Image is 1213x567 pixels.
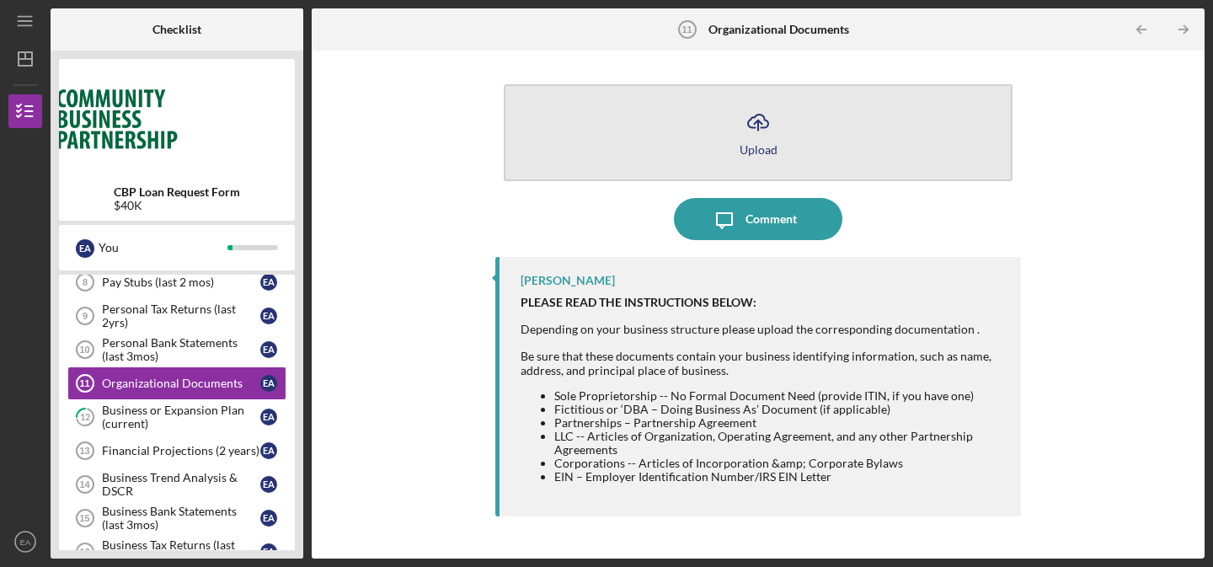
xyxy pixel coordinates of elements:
[682,24,692,35] tspan: 11
[102,302,260,329] div: Personal Tax Returns (last 2yrs)
[708,23,849,36] b: Organizational Documents
[102,505,260,532] div: Business Bank Statements (last 3mos)
[745,198,797,240] div: Comment
[99,233,227,262] div: You
[79,446,89,456] tspan: 13
[260,409,277,425] div: E A
[740,143,777,156] div: Upload
[83,277,88,287] tspan: 8
[67,468,286,501] a: 14Business Trend Analysis & DSCREA
[260,274,277,291] div: E A
[554,470,1004,484] li: EIN – Employer Identification Number/IRS EIN Letter
[59,67,295,168] img: Product logo
[67,434,286,468] a: 13Financial Projections (2 years)EA
[102,404,260,431] div: Business or Expansion Plan (current)
[67,265,286,299] a: 8Pay Stubs (last 2 mos)EA
[102,377,260,390] div: Organizational Documents
[67,333,286,366] a: 10Personal Bank Statements (last 3mos)EA
[20,538,31,547] text: EA
[102,471,260,498] div: Business Trend Analysis & DSCR
[80,412,90,423] tspan: 12
[554,389,1004,403] li: Sole Proprietorship -- No Formal Document Need (provide ITIN, if you have one)
[102,275,260,289] div: Pay Stubs (last 2 mos)
[67,501,286,535] a: 15Business Bank Statements (last 3mos)EA
[554,457,1004,470] li: Corporations -- Articles of Incorporation &amp; Corporate Bylaws
[79,479,90,489] tspan: 14
[260,510,277,527] div: E A
[102,336,260,363] div: Personal Bank Statements (last 3mos)
[67,400,286,434] a: 12Business or Expansion Plan (current)EA
[67,366,286,400] a: 11Organizational DocumentsEA
[79,345,89,355] tspan: 10
[67,299,286,333] a: 9Personal Tax Returns (last 2yrs)EA
[521,323,1004,336] div: Depending on your business structure please upload the corresponding documentation .
[260,442,277,459] div: E A
[76,239,94,258] div: E A
[8,525,42,559] button: EA
[79,378,89,388] tspan: 11
[504,84,1013,181] button: Upload
[83,311,88,321] tspan: 9
[102,538,260,565] div: Business Tax Returns (last 2yrs)
[79,513,89,523] tspan: 15
[521,295,756,309] strong: PLEASE READ THE INSTRUCTIONS BELOW:
[79,547,89,557] tspan: 16
[152,23,201,36] b: Checklist
[554,403,1004,416] li: Fictitious or ‘DBA – Doing Business As’ Document (if applicable)
[521,350,1004,484] div: Be sure that these documents contain your business identifying information, such as name, address...
[260,476,277,493] div: E A
[554,430,1004,457] li: LLC -- Articles of Organization, Operating Agreement, and any other Partnership Agreements
[674,198,842,240] button: Comment
[260,543,277,560] div: E A
[521,274,615,287] div: [PERSON_NAME]
[554,416,1004,430] li: Partnerships – Partnership Agreement
[114,199,240,212] div: $40K
[260,341,277,358] div: E A
[114,185,240,199] b: CBP Loan Request Form
[260,375,277,392] div: E A
[260,308,277,324] div: E A
[102,444,260,457] div: Financial Projections (2 years)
